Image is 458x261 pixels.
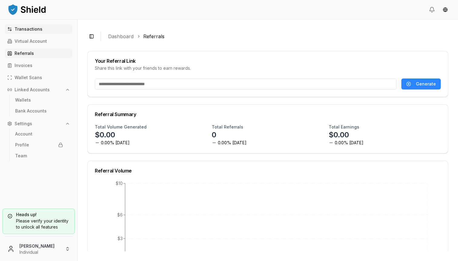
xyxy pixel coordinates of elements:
a: Dashboard [108,33,134,40]
a: Wallet Scans [5,73,72,82]
span: 0.00% [DATE] [101,140,130,146]
p: Team [15,154,27,158]
p: Individual [19,249,60,255]
span: 0.00% [DATE] [335,140,363,146]
tspan: $10 [116,181,123,186]
a: Heads up!Please verify your identity to unlock all features [2,209,75,234]
h3: Total Volume Generated [95,124,147,130]
a: Referrals [143,33,164,40]
p: Bank Accounts [15,109,47,113]
div: Referral Volume [95,168,441,173]
p: $0.00 [329,130,349,140]
p: Transactions [15,27,42,31]
p: Linked Accounts [15,88,50,92]
a: Transactions [5,24,72,34]
a: Profile [13,140,65,150]
button: [PERSON_NAME]Individual [2,239,75,259]
p: Invoices [15,63,32,68]
div: Your Referral Link [95,59,441,63]
img: ShieldPay Logo [7,3,47,15]
a: Virtual Account [5,36,72,46]
span: 0.00% [DATE] [218,140,247,146]
button: Generate [401,79,441,89]
a: Invoices [5,61,72,70]
p: $0.00 [95,130,115,140]
button: Linked Accounts [5,85,72,95]
div: Share this link with your friends to earn rewards. [95,65,441,71]
a: Bank Accounts [13,106,65,116]
tspan: $3 [118,236,123,241]
a: Team [13,151,65,161]
p: Account [15,132,32,136]
p: 0 [212,130,216,140]
div: Please verify your identity to unlock all features [8,218,70,230]
p: Settings [15,122,32,126]
h5: Heads up! [8,212,70,217]
p: Wallets [15,98,31,102]
nav: breadcrumb [108,33,443,40]
p: Referrals [15,51,34,55]
span: Generate [416,81,436,87]
tspan: $6 [117,212,123,217]
a: Referrals [5,49,72,58]
button: Settings [5,119,72,129]
a: Account [13,129,65,139]
a: Wallets [13,95,65,105]
h3: Total Referrals [212,124,243,130]
p: Wallet Scans [15,75,42,80]
p: Virtual Account [15,39,47,43]
p: [PERSON_NAME] [19,243,60,249]
h3: Total Earnings [329,124,359,130]
p: Profile [15,143,29,147]
div: Referral Summary [95,112,441,117]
